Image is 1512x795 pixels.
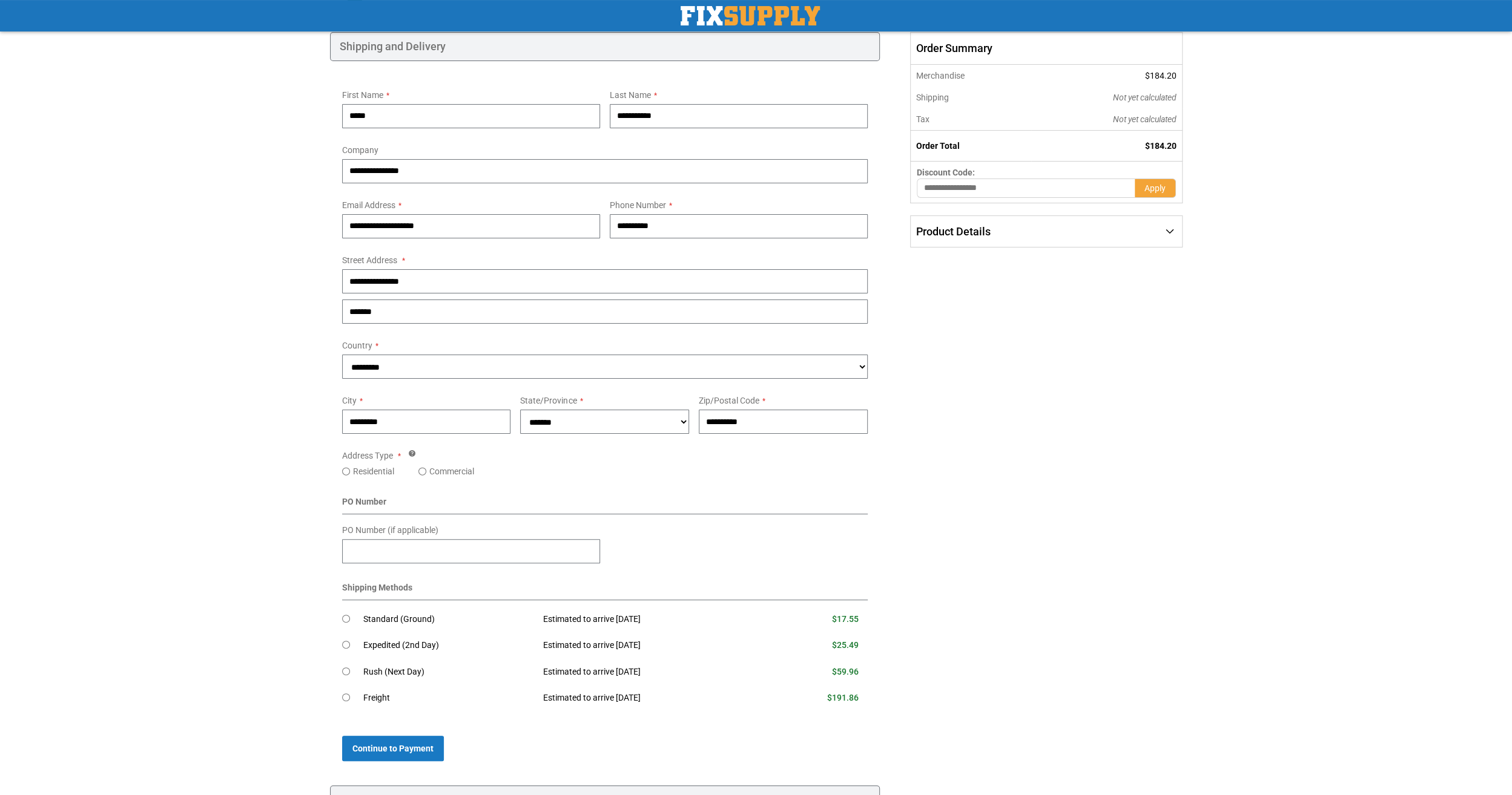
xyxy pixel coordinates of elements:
span: $184.20 [1145,71,1177,80]
span: Product Details [916,225,991,238]
a: store logo [681,6,820,25]
span: First Name [342,90,383,100]
span: Street Address [342,255,397,265]
span: $25.49 [832,640,859,650]
span: Not yet calculated [1113,114,1177,124]
span: Zip/Postal Code [699,396,759,405]
label: Residential [353,465,394,477]
span: Country [342,341,372,350]
td: Estimated to arrive [DATE] [534,685,768,712]
span: Company [342,145,378,155]
span: State/Province [520,396,576,405]
td: Rush (Next Day) [363,659,535,685]
span: Not yet calculated [1113,93,1177,102]
span: Shipping [916,93,949,102]
span: $184.20 [1145,141,1177,151]
span: $59.96 [832,667,859,676]
button: Continue to Payment [342,736,444,761]
span: Apply [1144,183,1166,193]
td: Expedited (2nd Day) [363,632,535,659]
th: Merchandise [911,65,1031,87]
span: Address Type [342,451,393,460]
span: Discount Code: [917,168,975,177]
td: Estimated to arrive [DATE] [534,659,768,685]
label: Commercial [429,465,474,477]
span: Email Address [342,200,395,210]
div: Shipping Methods [342,581,868,600]
span: $191.86 [827,693,859,702]
span: $17.55 [832,614,859,624]
td: Freight [363,685,535,712]
span: City [342,396,357,405]
strong: Order Total [916,141,960,151]
td: Estimated to arrive [DATE] [534,632,768,659]
th: Tax [911,108,1031,131]
td: Estimated to arrive [DATE] [534,606,768,633]
span: Phone Number [610,200,666,210]
span: Last Name [610,90,651,100]
div: Shipping and Delivery [330,32,880,61]
span: PO Number (if applicable) [342,525,438,535]
div: PO Number [342,496,868,514]
span: Order Summary [910,32,1182,65]
button: Apply [1135,178,1176,198]
span: Continue to Payment [352,744,434,753]
img: Fix Industrial Supply [681,6,820,25]
td: Standard (Ground) [363,606,535,633]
